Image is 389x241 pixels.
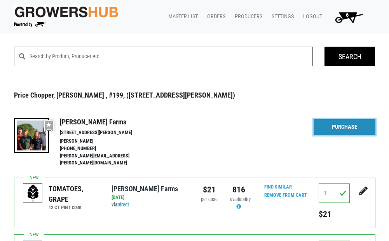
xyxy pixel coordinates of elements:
[325,9,369,25] a: 6
[264,184,292,190] a: Find Similar
[297,9,325,24] a: Logout
[112,201,188,209] div: via
[324,47,375,66] input: Search
[162,9,201,24] a: Master List
[23,184,43,203] img: placeholder-variety-43d6402dacf2d531de610a020419775a.svg
[49,183,100,204] div: TOMATOES, GRAPE
[112,194,188,201] div: [DATE]
[14,118,49,153] img: thumbnail-8a08f3346781c529aa742b86dead986c.jpg
[201,183,218,196] div: $21
[60,118,160,126] h4: [PERSON_NAME] Farms
[229,9,265,24] a: Producers
[14,5,119,19] img: original-fc7597fdc6adbb9d0e2ae620e786d1a2.jpg
[60,145,160,152] li: [PHONE_NUMBER]
[201,9,229,24] a: Orders
[201,196,218,203] div: per case
[230,183,248,196] div: 816
[14,22,46,27] img: Powered by Big Wheelbarrow
[30,47,313,66] input: Search by Product, Producer etc.
[49,204,100,210] h6: 12 CT PINT clam
[230,196,251,202] span: availability
[319,209,350,219] h5: $21
[60,129,160,136] li: [STREET_ADDRESS][PERSON_NAME]
[117,202,129,208] a: Direct
[260,191,312,200] input: Remove From Cart
[265,9,297,24] a: Settings
[112,185,178,193] a: [PERSON_NAME] Farms
[60,152,160,167] li: [PERSON_NAME][EMAIL_ADDRESS][PERSON_NAME][DOMAIN_NAME]
[346,12,349,18] span: 6
[319,183,350,203] input: Qty
[331,9,366,25] img: Cart
[314,119,375,135] a: Purchase
[14,91,375,100] h3: Price Chopper, [PERSON_NAME] , #199, ([STREET_ADDRESS][PERSON_NAME])
[60,138,160,145] li: [PERSON_NAME]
